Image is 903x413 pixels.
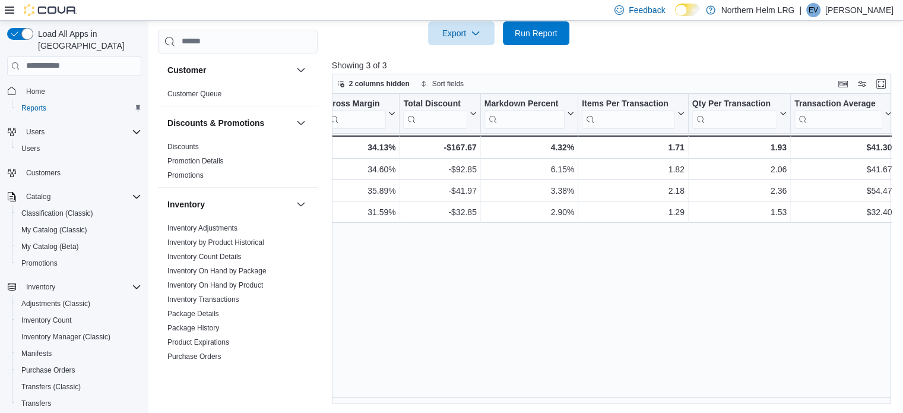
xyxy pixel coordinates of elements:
button: Discounts & Promotions [167,117,292,129]
div: 1.53 [692,205,786,219]
button: Catalog [21,190,55,204]
span: Inventory Count [17,313,141,327]
span: Dark Mode [675,16,676,17]
div: -$41.97 [403,184,476,198]
div: Total Discount [403,98,467,128]
button: Promotions [12,255,146,272]
div: Qty Per Transaction [692,98,777,128]
span: EV [809,3,818,17]
a: Reports [17,101,51,115]
span: Users [21,144,40,153]
a: Inventory On Hand by Product [167,281,263,289]
a: Inventory Count [17,313,77,327]
button: Export [428,21,495,45]
span: Sort fields [432,79,464,89]
a: Inventory On Hand by Package [167,267,267,275]
a: Customers [21,166,65,180]
div: 1.82 [582,162,685,176]
span: Inventory Manager (Classic) [21,332,110,342]
span: Promotions [17,256,141,270]
p: | [799,3,801,17]
span: Classification (Classic) [21,209,93,218]
div: -$92.85 [403,162,476,176]
span: My Catalog (Classic) [21,225,87,235]
div: 2.36 [692,184,786,198]
div: 6.15% [484,162,574,176]
span: Customers [26,168,61,178]
span: Manifests [21,349,52,358]
div: Transaction Average [794,98,882,109]
input: Dark Mode [675,4,700,16]
span: Inventory [21,280,141,294]
span: Purchase Orders [167,352,221,361]
img: Cova [24,4,77,16]
div: -$32.85 [403,205,476,219]
div: Discounts & Promotions [158,140,318,187]
div: 1.93 [692,140,786,155]
div: 4.32% [484,140,574,155]
div: Gross Margin [326,98,386,128]
div: Markdown Percent [484,98,564,109]
a: Purchase Orders [167,352,221,361]
span: Inventory Transactions [167,295,239,304]
span: Manifests [17,346,141,361]
h3: Inventory [167,198,205,210]
span: Feedback [629,4,665,16]
span: Promotions [21,258,58,268]
div: $41.67 [794,162,892,176]
span: Inventory Manager (Classic) [17,330,141,344]
a: Manifests [17,346,56,361]
button: Purchase Orders [12,362,146,379]
span: 2 columns hidden [349,79,410,89]
span: Reports [21,103,46,113]
div: 2.90% [484,205,574,219]
button: Gross Margin [326,98,395,128]
span: Users [17,141,141,156]
div: 34.13% [326,140,395,155]
span: Adjustments (Classic) [21,299,90,308]
div: Items Per Transaction [582,98,675,109]
span: Customer Queue [167,89,221,99]
span: Adjustments (Classic) [17,297,141,311]
span: Users [26,127,45,137]
div: -$167.67 [403,140,476,155]
a: Package History [167,324,219,332]
a: My Catalog (Classic) [17,223,92,237]
a: Inventory Transactions [167,295,239,304]
div: 1.29 [582,205,685,219]
button: My Catalog (Beta) [12,238,146,255]
div: 2.18 [582,184,685,198]
span: Package History [167,323,219,333]
a: Package Details [167,310,219,318]
span: My Catalog (Beta) [17,239,141,254]
button: Catalog [2,188,146,205]
span: Run Report [515,27,557,39]
button: Inventory [2,279,146,295]
button: Inventory [167,198,292,210]
button: Customer [167,64,292,76]
a: Promotion Details [167,157,224,165]
button: Reports [12,100,146,116]
span: Export [435,21,487,45]
span: Transfers (Classic) [21,382,81,392]
div: Markdown Percent [484,98,564,128]
button: Discounts & Promotions [294,116,308,130]
span: Purchase Orders [21,365,75,375]
button: Run Report [503,21,569,45]
div: Transaction Average [794,98,882,128]
button: Home [2,83,146,100]
button: Classification (Classic) [12,205,146,222]
button: Users [2,124,146,140]
span: Inventory Count [21,316,72,325]
button: Transaction Average [794,98,892,128]
div: 3.38% [484,184,574,198]
span: Customers [21,165,141,180]
span: Promotion Details [167,156,224,166]
span: Catalog [21,190,141,204]
a: Users [17,141,45,156]
span: My Catalog (Classic) [17,223,141,237]
span: Load All Apps in [GEOGRAPHIC_DATA] [33,28,141,52]
span: Classification (Classic) [17,206,141,220]
button: Customers [2,164,146,181]
span: Purchase Orders [17,363,141,377]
